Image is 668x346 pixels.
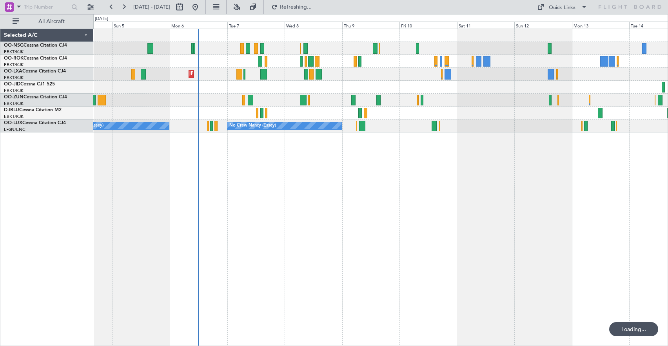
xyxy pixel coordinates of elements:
[95,16,108,22] div: [DATE]
[342,22,400,29] div: Thu 9
[514,22,572,29] div: Sun 12
[133,4,170,11] span: [DATE] - [DATE]
[112,22,170,29] div: Sun 5
[609,322,658,336] div: Loading...
[4,121,22,125] span: OO-LUX
[4,101,24,107] a: EBKT/KJK
[457,22,515,29] div: Sat 11
[4,108,62,112] a: D-IBLUCessna Citation M2
[229,120,276,132] div: No Crew Nancy (Essey)
[4,43,24,48] span: OO-NSG
[4,56,67,61] a: OO-ROKCessna Citation CJ4
[4,82,20,87] span: OO-JID
[4,43,67,48] a: OO-NSGCessna Citation CJ4
[533,1,591,13] button: Quick Links
[4,114,24,120] a: EBKT/KJK
[4,127,25,132] a: LFSN/ENC
[9,15,85,28] button: All Aircraft
[20,19,83,24] span: All Aircraft
[268,1,315,13] button: Refreshing...
[280,4,312,10] span: Refreshing...
[191,68,282,80] div: Planned Maint Kortrijk-[GEOGRAPHIC_DATA]
[4,95,67,100] a: OO-ZUNCessna Citation CJ4
[4,88,24,94] a: EBKT/KJK
[549,4,575,12] div: Quick Links
[4,49,24,55] a: EBKT/KJK
[4,75,24,81] a: EBKT/KJK
[4,62,24,68] a: EBKT/KJK
[4,69,66,74] a: OO-LXACessna Citation CJ4
[170,22,227,29] div: Mon 6
[572,22,630,29] div: Mon 13
[4,108,19,112] span: D-IBLU
[4,56,24,61] span: OO-ROK
[4,69,22,74] span: OO-LXA
[227,22,285,29] div: Tue 7
[285,22,342,29] div: Wed 8
[24,1,69,13] input: Trip Number
[4,121,66,125] a: OO-LUXCessna Citation CJ4
[399,22,457,29] div: Fri 10
[4,95,24,100] span: OO-ZUN
[4,82,55,87] a: OO-JIDCessna CJ1 525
